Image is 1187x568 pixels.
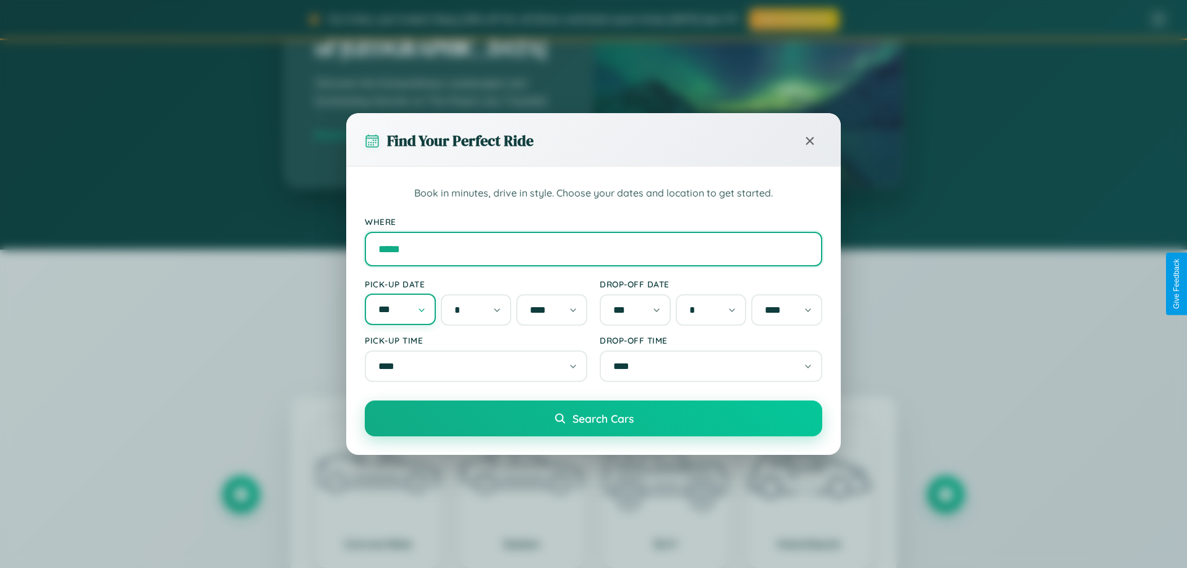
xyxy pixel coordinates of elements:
label: Where [365,216,822,227]
label: Drop-off Date [600,279,822,289]
button: Search Cars [365,401,822,436]
span: Search Cars [572,412,634,425]
label: Drop-off Time [600,335,822,345]
label: Pick-up Time [365,335,587,345]
h3: Find Your Perfect Ride [387,130,534,151]
label: Pick-up Date [365,279,587,289]
p: Book in minutes, drive in style. Choose your dates and location to get started. [365,185,822,201]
